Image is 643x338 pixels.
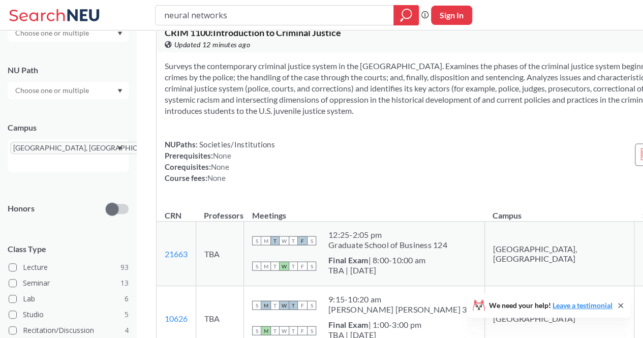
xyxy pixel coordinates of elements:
span: T [270,236,280,245]
span: T [289,326,298,335]
span: [GEOGRAPHIC_DATA], [GEOGRAPHIC_DATA]X to remove pill [10,142,172,154]
b: Final Exam [328,320,369,329]
span: CRIM 1100 : Introduction to Criminal Justice [165,27,341,38]
div: | 8:00-10:00 am [328,255,425,265]
span: None [213,151,231,160]
svg: Dropdown arrow [117,89,123,93]
span: S [252,326,261,335]
button: Sign In [431,6,472,25]
span: M [261,326,270,335]
a: Leave a testimonial [553,301,613,310]
input: Choose one or multiple [10,84,96,97]
span: W [280,326,289,335]
div: magnifying glass [393,5,419,25]
span: T [270,262,280,271]
a: 21663 [165,249,188,259]
div: Graduate School of Business 124 [328,240,447,250]
td: TBA [196,222,243,286]
th: Campus [484,200,634,222]
span: 5 [125,309,129,320]
div: TBA | [DATE] [328,265,425,275]
span: Updated 12 minutes ago [174,39,250,50]
label: Lecture [9,261,129,274]
svg: magnifying glass [400,8,412,22]
span: 4 [125,325,129,336]
span: S [307,262,316,271]
span: S [252,236,261,245]
span: F [298,262,307,271]
div: NU Path [8,65,129,76]
th: Meetings [243,200,484,222]
span: W [280,236,289,245]
div: 9:15 - 10:20 am [328,294,476,304]
span: M [261,262,270,271]
span: S [307,236,316,245]
label: Seminar [9,276,129,290]
div: [GEOGRAPHIC_DATA], [GEOGRAPHIC_DATA]X to remove pillDropdown arrow [8,139,129,172]
span: S [252,262,261,271]
b: Final Exam [328,255,369,265]
span: M [261,301,270,310]
span: M [261,236,270,245]
span: T [270,301,280,310]
input: Class, professor, course number, "phrase" [163,7,386,24]
input: Choose one or multiple [10,27,96,39]
span: None [207,173,226,182]
span: T [289,236,298,245]
div: 12:25 - 2:05 pm [328,230,447,240]
div: [PERSON_NAME] [PERSON_NAME] 309 [328,304,476,315]
label: Recitation/Discussion [9,324,129,337]
span: F [298,236,307,245]
span: We need your help! [489,302,613,309]
div: CRN [165,210,181,221]
span: Societies/Institutions [198,140,275,149]
span: W [280,301,289,310]
span: T [270,326,280,335]
label: Studio [9,308,129,321]
span: T [289,262,298,271]
span: None [211,162,229,171]
span: 6 [125,293,129,304]
div: | 1:00-3:00 pm [328,320,421,330]
span: S [307,301,316,310]
span: 93 [120,262,129,273]
span: Class Type [8,243,129,255]
span: W [280,262,289,271]
td: [GEOGRAPHIC_DATA], [GEOGRAPHIC_DATA] [484,222,634,286]
p: Honors [8,203,35,214]
span: S [307,326,316,335]
div: Campus [8,122,129,133]
span: F [298,326,307,335]
span: 13 [120,278,129,289]
div: NUPaths: Prerequisites: Corequisites: Course fees: [165,139,275,183]
span: F [298,301,307,310]
svg: Dropdown arrow [117,32,123,36]
svg: Dropdown arrow [117,146,123,150]
label: Lab [9,292,129,305]
span: T [289,301,298,310]
span: S [252,301,261,310]
a: 10626 [165,314,188,323]
div: Dropdown arrow [8,82,129,99]
div: Dropdown arrow [8,24,129,42]
th: Professors [196,200,243,222]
